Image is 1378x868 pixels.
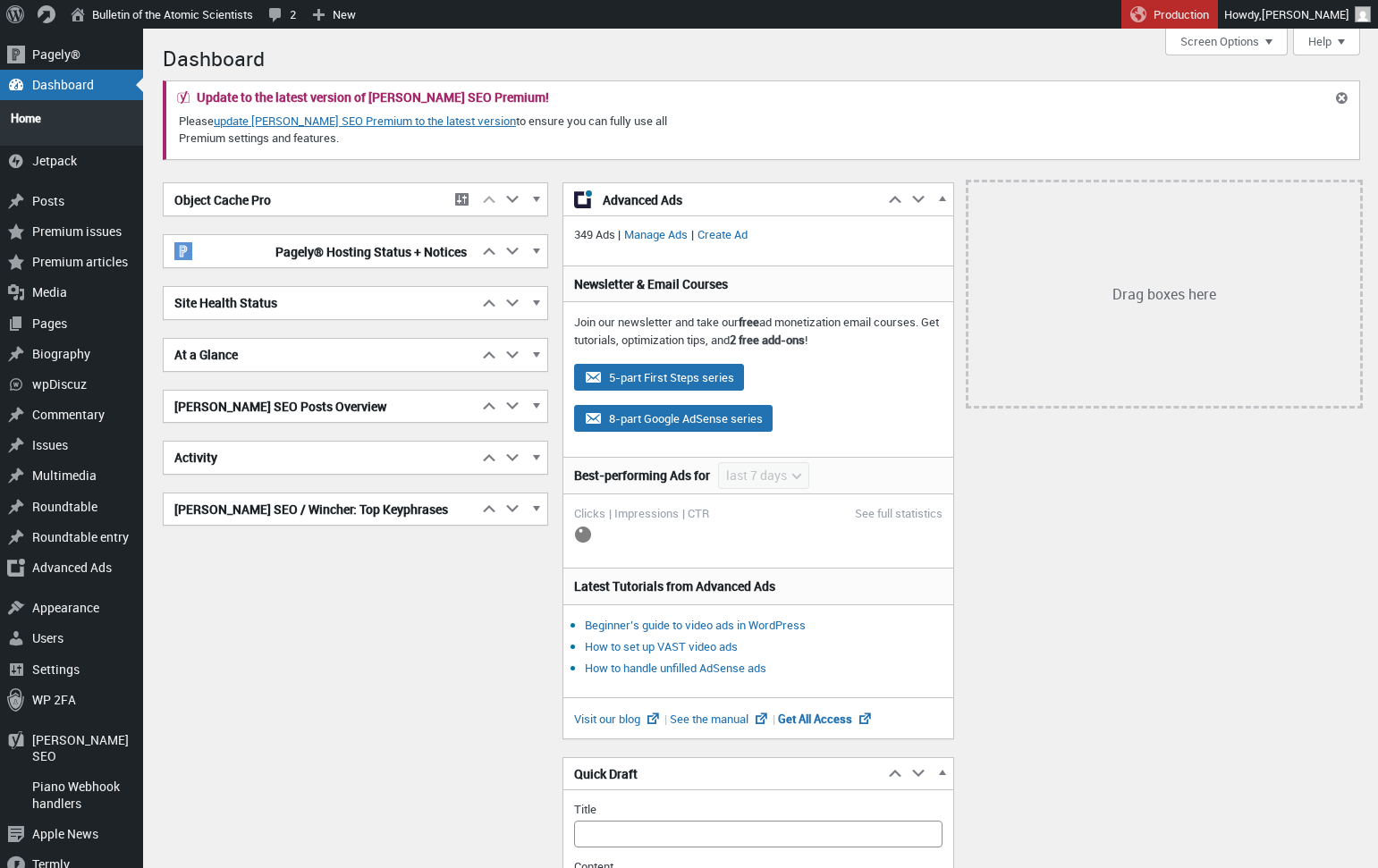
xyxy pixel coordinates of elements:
h3: Best-performing Ads for [574,467,710,485]
a: Visit our blog [574,711,670,727]
button: Help [1293,29,1360,55]
a: Create Ad [694,226,751,242]
a: update [PERSON_NAME] SEO Premium to the latest version [214,113,516,129]
a: Beginner’s guide to video ads in WordPress [585,617,806,633]
h3: Latest Tutorials from Advanced Ads [574,577,943,595]
h1: Dashboard [163,38,1360,76]
button: 5-part First Steps series [574,364,744,391]
h2: Site Health Status [164,287,478,319]
h2: At a Glance [164,339,478,371]
h3: Newsletter & Email Courses [574,275,943,293]
h2: [PERSON_NAME] SEO / Wincher: Top Keyphrases [164,493,478,526]
p: Join our newsletter and take our ad monetization email courses. Get tutorials, optimization tips,... [574,314,943,349]
button: Screen Options [1165,29,1288,55]
strong: 2 free add-ons [730,332,805,348]
label: Title [574,801,596,817]
strong: free [739,314,759,330]
button: 8-part Google AdSense series [574,405,773,432]
a: Get All Access [778,711,874,727]
h2: Activity [164,442,478,474]
p: Please to ensure you can fully use all Premium settings and features. [177,111,717,148]
span: [PERSON_NAME] [1262,6,1349,22]
h2: [PERSON_NAME] SEO Posts Overview [164,391,478,423]
a: Manage Ads [621,226,691,242]
a: See the manual [670,711,778,727]
a: How to handle unfilled AdSense ads [585,660,766,676]
h2: Object Cache Pro [164,184,445,216]
img: loading [574,526,592,544]
h2: Pagely® Hosting Status + Notices [164,235,478,267]
a: How to set up VAST video ads [585,638,738,654]
img: pagely-w-on-b20x20.png [174,242,192,260]
h2: Update to the latest version of [PERSON_NAME] SEO Premium! [197,91,549,104]
span: Quick Draft [574,765,638,783]
p: 349 Ads | | [574,226,943,244]
span: Advanced Ads [603,191,873,209]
